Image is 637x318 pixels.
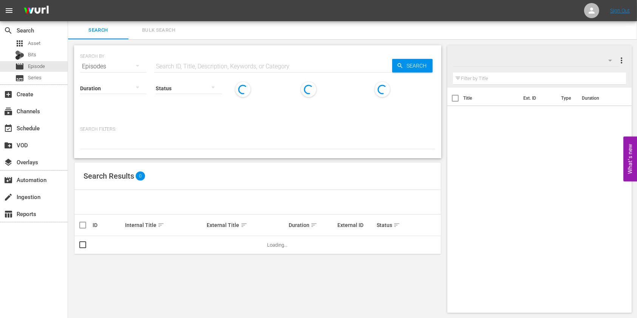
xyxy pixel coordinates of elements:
span: Bulk Search [133,26,184,35]
p: Search Filters: [80,126,435,133]
span: Episode [15,62,24,71]
span: sort [393,222,400,228]
button: Search [392,59,433,73]
span: Asset [15,39,24,48]
button: more_vert [617,51,626,69]
span: menu [5,6,14,15]
div: External ID [337,222,374,228]
span: Bits [28,51,36,59]
img: ans4CAIJ8jUAAAAAAAAAAAAAAAAAAAAAAAAgQb4GAAAAAAAAAAAAAAAAAAAAAAAAJMjXAAAAAAAAAAAAAAAAAAAAAAAAgAT5G... [18,2,54,20]
button: Open Feedback Widget [623,137,637,182]
div: Duration [289,221,336,230]
div: Internal Title [125,221,204,230]
div: External Title [207,221,286,230]
span: Search Results [83,171,134,181]
span: Episode [28,63,45,70]
span: Schedule [4,124,13,133]
span: Automation [4,176,13,185]
th: Duration [577,88,623,109]
span: sort [241,222,247,228]
div: Bits [15,51,24,60]
span: 0 [136,171,145,181]
span: Series [28,74,42,82]
span: Reports [4,210,13,219]
span: more_vert [617,56,626,65]
span: Overlays [4,158,13,167]
span: Channels [4,107,13,116]
span: Search [404,59,433,73]
div: Status [377,221,407,230]
a: Sign Out [610,8,630,14]
span: Search [4,26,13,35]
div: Episodes [80,56,147,77]
th: Ext. ID [519,88,557,109]
span: Search [73,26,124,35]
span: Create [4,90,13,99]
div: ID [93,222,123,228]
span: Asset [28,40,40,47]
span: Ingestion [4,193,13,202]
span: VOD [4,141,13,150]
th: Type [557,88,577,109]
span: Loading... [267,242,288,248]
th: Title [463,88,519,109]
span: Series [15,74,24,83]
span: sort [158,222,164,228]
span: sort [311,222,317,228]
